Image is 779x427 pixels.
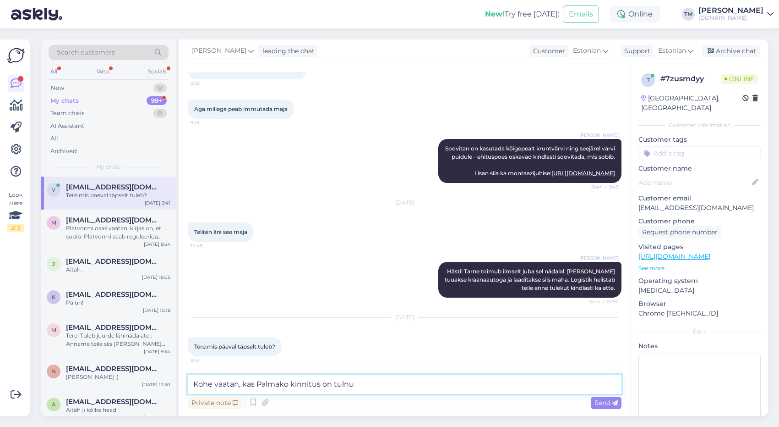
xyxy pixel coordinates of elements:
div: Tere.mis päeval täpselt tuleb? [66,191,170,200]
img: Askly Logo [7,47,25,64]
div: Web [95,66,111,78]
div: Aitäh :) kõike head [66,406,170,414]
div: # 7zusmdyy [660,73,721,84]
div: My chats [50,96,79,105]
div: Archive chat [702,45,760,57]
div: 0 [153,83,167,93]
div: [GEOGRAPHIC_DATA], [GEOGRAPHIC_DATA] [641,94,742,113]
div: Palun! [66,299,170,307]
span: Tere.mis päeval täpselt tuleb? [194,343,275,350]
span: My chats [96,163,121,171]
span: Tellisin ära see maja [194,228,247,235]
p: Browser [638,299,761,309]
span: [PERSON_NAME] [579,132,619,139]
div: [DATE] [188,199,621,207]
div: Online [610,6,660,22]
span: 7 [647,77,650,83]
span: 9:41 [191,119,225,126]
div: [DOMAIN_NAME] [698,14,763,22]
span: Hästi! Tarne toimub ilmselt juba sel nädalal. [PERSON_NAME] tuuakse kraanaautoga ja laaditakse si... [445,268,616,291]
span: vitali2710@mail.ru [66,183,161,191]
div: [DATE] [188,313,621,322]
div: Team chats [50,109,84,118]
span: n [51,368,56,375]
span: 10:48 [191,242,225,249]
p: Customer email [638,194,761,203]
div: Archived [50,147,77,156]
div: Support [621,46,650,56]
p: Customer phone [638,216,761,226]
div: Extra [638,327,761,336]
div: Look Here [7,191,24,232]
div: Platvormi osas vaatan, kirjas on, et sobib: Platvormi saab reguleerida neljale erinevale kõrgusel... [66,224,170,241]
p: Chrome [TECHNICAL_ID] [638,309,761,318]
div: New [50,83,64,93]
span: 9:41 [191,357,225,364]
a: [PERSON_NAME][DOMAIN_NAME] [698,7,774,22]
span: k [52,294,56,300]
span: Online [721,74,758,84]
span: j [52,261,55,267]
span: Search customers [57,48,115,57]
div: [DATE] 16:05 [142,274,170,281]
p: Notes [638,341,761,351]
div: Customer [529,46,565,56]
span: Aga millega peab immutada maja [194,105,288,112]
div: [DATE] 17:30 [142,381,170,388]
div: [PERSON_NAME] [698,7,763,14]
div: Request phone number [638,226,721,238]
span: mart@estolux.eu [66,216,161,224]
p: Operating system [638,276,761,286]
div: All [49,66,59,78]
p: [MEDICAL_DATA] [638,286,761,295]
b: New! [485,10,505,18]
span: [PERSON_NAME] [579,255,619,261]
textarea: Kohe vaatan, kas Palmako kinnitus on tuln [188,375,621,394]
div: 99+ [147,96,167,105]
div: [DATE] 8:54 [144,241,170,248]
span: m [51,327,56,333]
span: 9:39 [191,80,225,87]
input: Add a tag [638,146,761,160]
span: Seen ✓ 9:45 [584,183,619,190]
div: Customer information [638,121,761,129]
div: Aitäh. [66,266,170,274]
div: [DATE] 17:13 [143,414,170,421]
div: 0 [153,109,167,118]
span: maarja.kruusimaa@gmail.com [66,323,161,332]
div: [DATE] 9:34 [144,348,170,355]
span: Estonian [658,46,686,56]
p: Customer tags [638,135,761,144]
div: Socials [146,66,169,78]
div: [DATE] 10:18 [143,307,170,314]
p: See more ... [638,264,761,272]
span: m [51,219,56,226]
span: k-rin@gmx.com [66,290,161,299]
span: [PERSON_NAME] [192,46,246,56]
span: Send [594,399,618,407]
p: Visited pages [638,242,761,252]
span: nele776@hotmail.com [66,365,161,373]
div: Private note [188,397,242,409]
div: Tere! Tuleb juurde lähinädalatel. Anname teile siis [PERSON_NAME] sama teatega, kui jalgratas saa... [66,332,170,348]
button: Emails [563,6,599,23]
span: Soovitan on kasutada kõigepealt kruntvärvi ning seejärel värvi puidule - ehituspoes oskavad kindl... [445,145,616,177]
span: Estonian [573,46,601,56]
a: [URL][DOMAIN_NAME] [551,170,615,177]
div: [PERSON_NAME] :) [66,373,170,381]
div: All [50,134,58,143]
div: AI Assistant [50,122,84,131]
input: Add name [639,177,750,188]
span: v [52,186,55,193]
p: Customer name [638,164,761,173]
span: a [52,401,56,408]
div: Try free [DATE]: [485,9,559,20]
span: Seen ✓ 10:50 [584,298,619,305]
span: annika5205@hotmail.com [66,398,161,406]
div: 2 / 3 [7,224,24,232]
div: [DATE] 9:41 [145,200,170,206]
div: leading the chat [259,46,315,56]
div: TM [682,8,695,21]
p: [EMAIL_ADDRESS][DOMAIN_NAME] [638,203,761,213]
a: [URL][DOMAIN_NAME] [638,252,710,261]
